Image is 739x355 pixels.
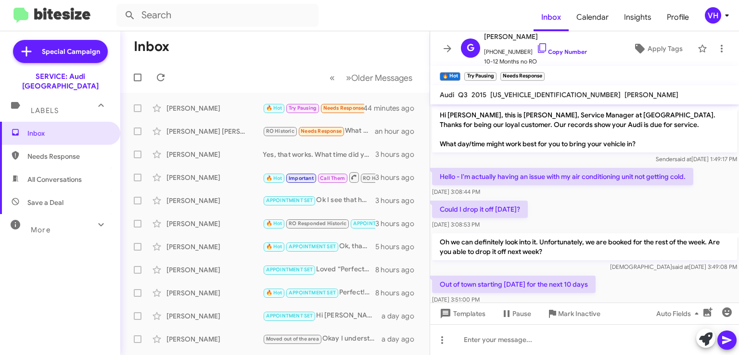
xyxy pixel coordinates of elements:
[375,242,422,252] div: 5 hours ago
[697,7,728,24] button: VH
[289,220,346,227] span: RO Responded Historic
[490,90,621,99] span: [US_VEHICLE_IDENTIFICATION_NUMBER]
[438,305,485,322] span: Templates
[375,150,422,159] div: 3 hours ago
[656,155,737,163] span: Sender [DATE] 1:49:17 PM
[672,263,689,270] span: said at
[500,72,545,81] small: Needs Response
[363,175,391,181] span: RO Historic
[166,311,263,321] div: [PERSON_NAME]
[493,305,539,322] button: Pause
[432,296,480,303] span: [DATE] 3:51:00 PM
[622,40,693,57] button: Apply Tags
[31,106,59,115] span: Labels
[375,173,422,182] div: 3 hours ago
[375,127,422,136] div: an hour ago
[656,305,702,322] span: Auto Fields
[432,221,480,228] span: [DATE] 3:08:53 PM
[263,150,375,159] div: Yes, that works. What time did you want to come, we open at 7:30AM?
[649,305,710,322] button: Auto Fields
[166,219,263,228] div: [PERSON_NAME]
[289,290,336,296] span: APPOINTMENT SET
[351,73,412,83] span: Older Messages
[432,188,480,195] span: [DATE] 3:08:44 PM
[432,201,528,218] p: Could I drop it off [DATE]?
[440,90,454,99] span: Audi
[289,105,317,111] span: Try Pausing
[330,72,335,84] span: «
[534,3,569,31] a: Inbox
[166,150,263,159] div: [PERSON_NAME]
[382,311,422,321] div: a day ago
[375,219,422,228] div: 3 hours ago
[31,226,51,234] span: More
[263,102,364,114] div: [DATE] I can come in around 11am. Does that works? And then I can grab it when I'm back 9/13-9/15
[323,105,364,111] span: Needs Response
[266,243,282,250] span: 🔥 Hot
[458,90,468,99] span: Q3
[263,287,375,298] div: Perfect! We'll have one of our drivers call you when they're on the way [DATE] morning.
[266,290,282,296] span: 🔥 Hot
[263,310,382,321] div: Hi [PERSON_NAME], sorry for the late response. When would be the next available appt?
[610,263,737,270] span: [DEMOGRAPHIC_DATA] [DATE] 3:49:08 PM
[430,305,493,322] button: Templates
[364,103,422,113] div: 44 minutes ago
[705,7,721,24] div: VH
[346,72,351,84] span: »
[266,313,313,319] span: APPOINTMENT SET
[512,305,531,322] span: Pause
[166,242,263,252] div: [PERSON_NAME]
[464,72,496,81] small: Try Pausing
[166,334,263,344] div: [PERSON_NAME]
[263,264,375,275] div: Loved “Perfect! See you [DATE].”
[266,266,313,273] span: APPOINTMENT SET
[484,42,587,57] span: [PHONE_NUMBER]
[659,3,697,31] a: Profile
[340,68,418,88] button: Next
[432,168,693,185] p: Hello - I'm actually having an issue with my air conditioning unit not getting cold.
[320,175,345,181] span: Call Them
[432,276,596,293] p: Out of town starting [DATE] for the next 10 days
[301,128,342,134] span: Needs Response
[116,4,319,27] input: Search
[266,220,282,227] span: 🔥 Hot
[616,3,659,31] a: Insights
[166,265,263,275] div: [PERSON_NAME]
[27,128,109,138] span: Inbox
[382,334,422,344] div: a day ago
[353,220,400,227] span: APPOINTMENT SET
[27,175,82,184] span: All Conversations
[166,288,263,298] div: [PERSON_NAME]
[266,175,282,181] span: 🔥 Hot
[263,241,375,252] div: Ok, thanks
[266,105,282,111] span: 🔥 Hot
[324,68,418,88] nav: Page navigation example
[13,40,108,63] a: Special Campaign
[440,72,460,81] small: 🔥 Hot
[432,106,737,152] p: Hi [PERSON_NAME], this is [PERSON_NAME], Service Manager at [GEOGRAPHIC_DATA]. Thanks for being o...
[263,195,375,206] div: Ok I see that here. Sorry, this was an automated message. See you [DATE]!
[263,333,382,344] div: Okay I understand. Feel free to reach out if I can help in the future!👍
[432,233,737,260] p: Oh we can definitely look into it. Unfortunately, we are booked for the rest of the week. Are you...
[27,152,109,161] span: Needs Response
[27,198,64,207] span: Save a Deal
[166,173,263,182] div: [PERSON_NAME]
[289,243,336,250] span: APPOINTMENT SET
[624,90,678,99] span: [PERSON_NAME]
[375,288,422,298] div: 8 hours ago
[471,90,486,99] span: 2015
[484,31,587,42] span: [PERSON_NAME]
[324,68,341,88] button: Previous
[467,40,474,56] span: G
[569,3,616,31] a: Calendar
[134,39,169,54] h1: Inbox
[289,175,314,181] span: Important
[484,57,587,66] span: 10-12 Months no RO
[266,336,319,342] span: Moved out of the area
[648,40,683,57] span: Apply Tags
[263,171,375,183] div: Just a friendly reminder that your annual service is due soon. Your last service was on [DATE]. I...
[166,196,263,205] div: [PERSON_NAME]
[536,48,587,55] a: Copy Number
